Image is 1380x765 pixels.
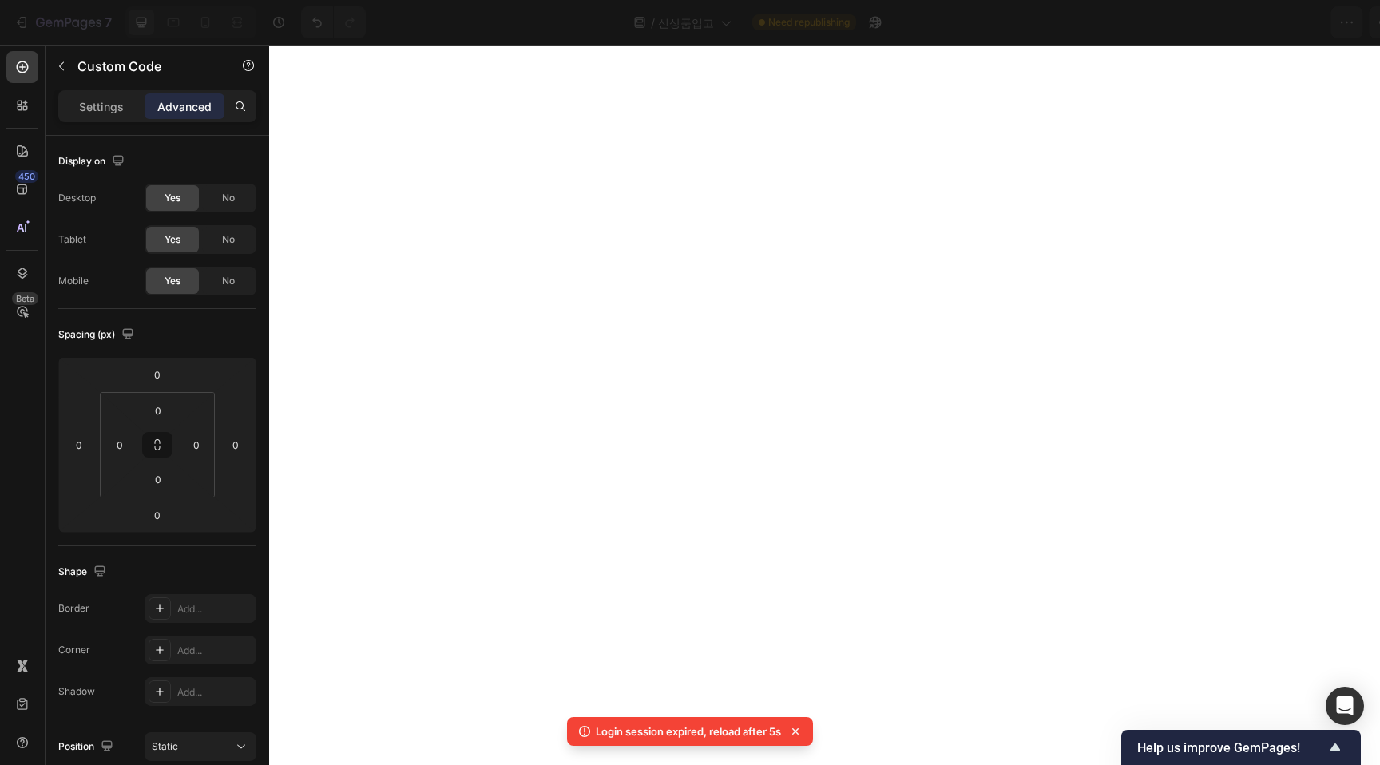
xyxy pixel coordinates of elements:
button: Publish [1274,6,1341,38]
div: Border [58,601,89,616]
div: Add... [177,685,252,700]
span: Yes [165,274,180,288]
div: Desktop [58,191,96,205]
iframe: Design area [269,45,1380,765]
div: Shape [58,561,109,583]
p: Settings [79,98,124,115]
div: Shadow [58,684,95,699]
span: No [222,191,235,205]
button: 7 [6,6,119,38]
button: Save [1215,6,1267,38]
input: 0px [142,467,174,491]
button: Show survey - Help us improve GemPages! [1137,738,1345,757]
div: Add... [177,644,252,658]
span: Save [1228,16,1255,30]
input: 0px [142,398,174,422]
p: Advanced [157,98,212,115]
div: Publish [1287,14,1327,31]
span: Need republishing [768,15,850,30]
div: Undo/Redo [301,6,366,38]
div: 450 [15,170,38,183]
input: 0 [67,433,91,457]
div: Mobile [58,274,89,288]
p: Login session expired, reload after 5s [596,723,781,739]
input: 0 [224,433,248,457]
div: Display on [58,151,128,172]
div: Corner [58,643,90,657]
input: 0px [184,433,208,457]
span: 신상품입고 [658,14,714,31]
input: 0 [141,363,173,386]
span: No [222,232,235,247]
span: Yes [165,191,180,205]
span: Help us improve GemPages! [1137,740,1326,755]
p: Custom Code [77,57,213,76]
div: Beta [12,292,38,305]
div: Position [58,736,117,758]
input: 0px [108,433,132,457]
span: / [651,14,655,31]
div: Add... [177,602,252,616]
p: 7 [105,13,112,32]
div: Tablet [58,232,86,247]
div: Open Intercom Messenger [1326,687,1364,725]
div: Spacing (px) [58,324,137,346]
span: No [222,274,235,288]
span: Yes [165,232,180,247]
input: 0 [141,503,173,527]
span: Static [152,740,178,752]
button: Static [145,732,256,761]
